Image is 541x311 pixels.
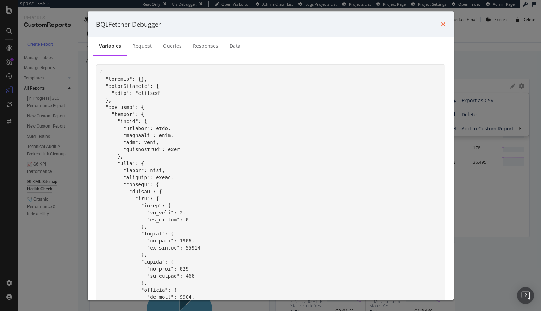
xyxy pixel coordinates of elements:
[163,43,182,50] div: Queries
[132,43,152,50] div: Request
[517,287,534,304] div: Open Intercom Messenger
[88,11,454,300] div: modal
[96,20,161,29] div: BQLFetcher Debugger
[99,43,121,50] div: Variables
[229,43,240,50] div: Data
[441,20,445,29] div: times
[193,43,218,50] div: Responses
